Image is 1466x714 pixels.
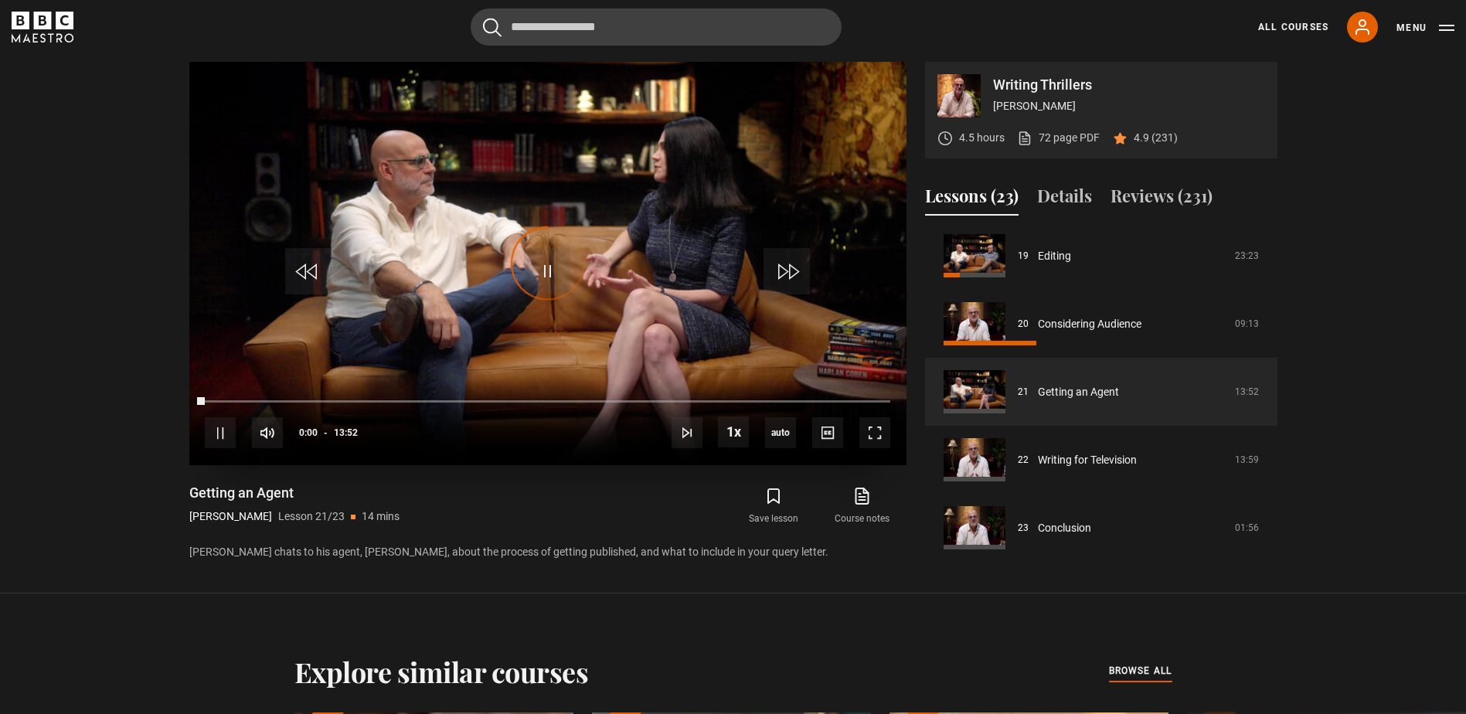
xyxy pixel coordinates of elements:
button: Pause [205,417,236,448]
button: Playback Rate [718,416,749,447]
span: auto [765,417,796,448]
svg: BBC Maestro [12,12,73,42]
p: 4.9 (231) [1134,130,1178,146]
p: Writing Thrillers [993,78,1265,92]
button: Toggle navigation [1396,20,1454,36]
a: browse all [1109,663,1172,680]
span: - [324,427,328,438]
button: Reviews (231) [1111,183,1213,216]
input: Search [471,8,842,46]
a: Considering Audience [1038,316,1141,332]
a: Course notes [818,484,906,529]
button: Next Lesson [672,417,702,448]
div: Current quality: 720p [765,417,796,448]
a: Conclusion [1038,520,1091,536]
button: Save lesson [730,484,818,529]
p: [PERSON_NAME] chats to his agent, [PERSON_NAME], about the process of getting published, and what... [189,544,906,560]
button: Lessons (23) [925,183,1019,216]
video-js: Video Player [189,62,906,465]
p: Lesson 21/23 [278,508,345,525]
span: 13:52 [334,419,358,447]
a: 72 page PDF [1017,130,1100,146]
p: [PERSON_NAME] [189,508,272,525]
span: 0:00 [299,419,318,447]
button: Captions [812,417,843,448]
div: Progress Bar [205,400,889,403]
a: Editing [1038,248,1071,264]
p: 4.5 hours [959,130,1005,146]
a: All Courses [1258,20,1328,34]
span: browse all [1109,663,1172,678]
button: Details [1037,183,1092,216]
button: Submit the search query [483,18,502,37]
h2: Explore similar courses [294,655,589,688]
p: [PERSON_NAME] [993,98,1265,114]
a: Writing for Television [1038,452,1137,468]
a: Getting an Agent [1038,384,1119,400]
button: Fullscreen [859,417,890,448]
h1: Getting an Agent [189,484,400,502]
p: 14 mins [362,508,400,525]
button: Mute [252,417,283,448]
